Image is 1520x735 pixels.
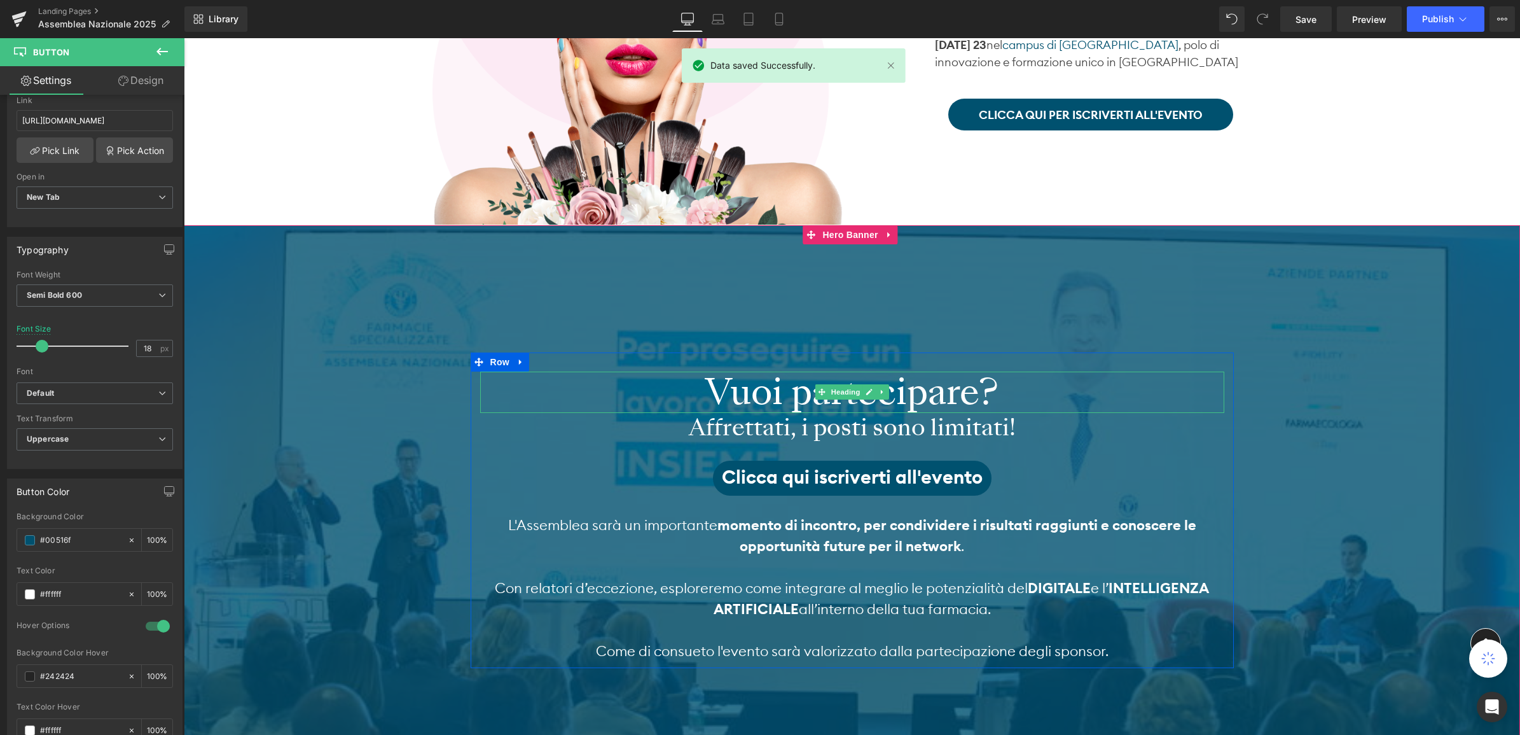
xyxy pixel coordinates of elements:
[27,388,54,399] i: Default
[844,541,907,559] strong: DIGITALE
[529,423,808,458] a: Clicca qui iscriverti all'evento
[733,6,764,32] a: Tablet
[644,346,679,361] span: Heading
[40,669,121,683] input: Color
[17,566,173,575] div: Text Color
[534,478,1012,517] strong: momento di incontro, per condividere i risultati raggiunti e conoscere le opportunità future per ...
[27,192,60,202] b: New Tab
[142,529,172,551] div: %
[17,172,173,181] div: Open in
[296,603,1040,624] p: Come di consueto l'evento sarà valorizzato dalla partecipazione degli sponsor.
[17,414,173,423] div: Text Transform
[38,19,156,29] span: Assemblea Nazionale 2025
[209,13,238,25] span: Library
[40,587,121,601] input: Color
[530,541,1026,580] strong: INTELLIGENZA ARTIFICIALE
[160,344,171,353] span: px
[40,533,121,547] input: Color
[27,290,82,300] b: Semi Bold 600
[38,6,184,17] a: Landing Pages
[764,6,794,32] a: Mobile
[1352,13,1386,26] span: Preview
[17,367,173,376] div: Font
[1407,6,1484,32] button: Publish
[17,270,173,279] div: Font Weight
[710,59,815,73] span: Data saved Successfully.
[795,68,1019,85] span: clicca qui per iscriverti all'evento
[96,137,173,163] a: Pick Action
[17,110,173,131] input: https://your-shop.myshopify.com
[692,346,705,361] a: Expand / Collapse
[1422,14,1454,24] span: Publish
[17,325,52,333] div: Font Size
[296,375,1040,404] h3: Affrettati, i posti sono limitati!
[17,96,173,105] div: Link
[672,6,703,32] a: Desktop
[142,583,172,605] div: %
[303,314,329,333] span: Row
[698,187,714,206] a: Expand / Collapse
[538,425,799,453] span: Clicca qui iscriverti all'evento
[95,66,187,95] a: Design
[1337,6,1402,32] a: Preview
[17,620,133,634] div: Hover Options
[296,477,1040,519] p: L'Assemblea sarà un importante .
[329,314,345,333] a: Expand / Collapse
[703,6,733,32] a: Laptop
[27,434,69,444] b: Uppercase
[1295,13,1316,26] span: Save
[17,137,93,163] a: Pick Link
[764,60,1049,92] a: clicca qui per iscriverti all'evento
[17,703,173,711] div: Text Color Hover
[17,237,69,255] div: Typography
[33,47,69,57] span: Button
[296,540,1040,582] p: Con relatori d’eccezione, esploreremo come integrare al meglio le potenzialità del e l’ all’inter...
[1219,6,1245,32] button: Undo
[142,665,172,687] div: %
[1250,6,1275,32] button: Redo
[1477,692,1507,722] div: Open Intercom Messenger
[17,648,173,657] div: Background Color Hover
[184,6,247,32] a: New Library
[1489,6,1515,32] button: More
[17,479,69,497] div: Button Color
[635,187,697,206] span: Hero Banner
[17,512,173,521] div: Background Color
